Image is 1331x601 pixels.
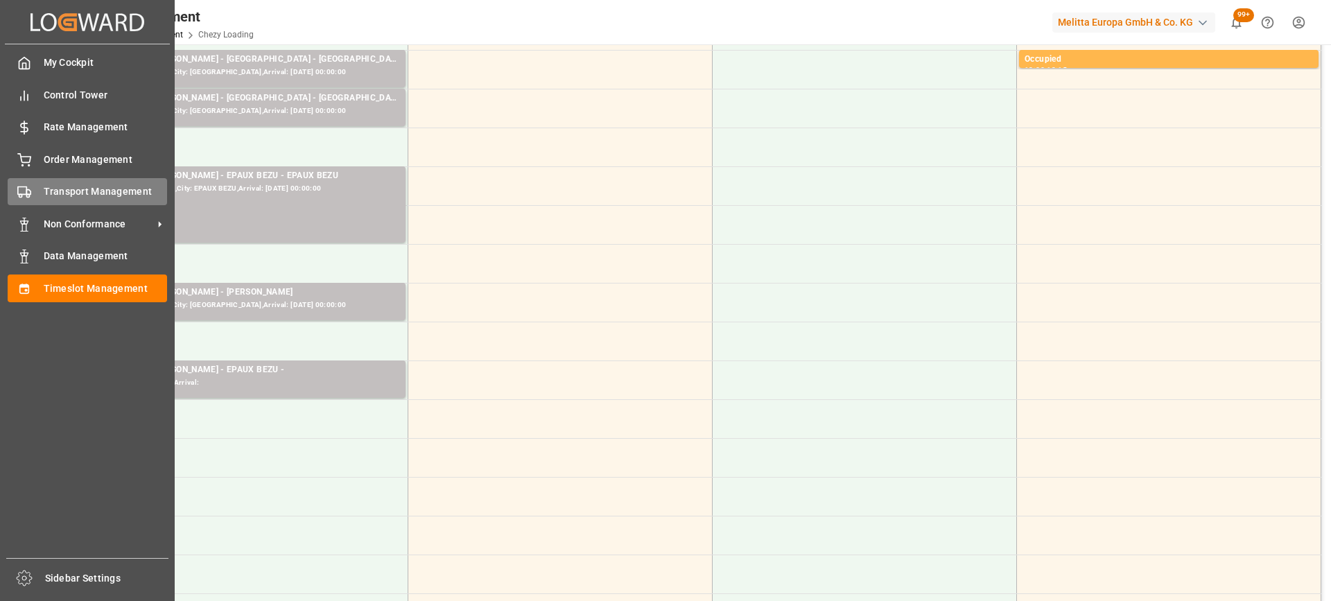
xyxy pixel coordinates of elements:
[44,184,168,199] span: Transport Management
[112,363,400,377] div: Transport [PERSON_NAME] - EPAUX BEZU -
[8,81,167,108] a: Control Tower
[44,153,168,167] span: Order Management
[1045,67,1047,73] div: -
[1025,53,1313,67] div: Occupied
[1252,7,1283,38] button: Help Center
[112,105,400,117] div: Pallets: 3,TU: 377,City: [GEOGRAPHIC_DATA],Arrival: [DATE] 00:00:00
[8,243,167,270] a: Data Management
[112,53,400,67] div: Transport [PERSON_NAME] - [GEOGRAPHIC_DATA] - [GEOGRAPHIC_DATA]
[112,286,400,299] div: Transport [PERSON_NAME] - [PERSON_NAME]
[8,275,167,302] a: Timeslot Management
[1221,7,1252,38] button: show 101 new notifications
[44,88,168,103] span: Control Tower
[8,49,167,76] a: My Cockpit
[1052,12,1215,33] div: Melitta Europa GmbH & Co. KG
[112,92,400,105] div: Transport [PERSON_NAME] - [GEOGRAPHIC_DATA] - [GEOGRAPHIC_DATA]
[44,217,153,232] span: Non Conformance
[1233,8,1254,22] span: 99+
[112,377,400,389] div: Pallets: ,TU: ,City: ,Arrival:
[112,67,400,78] div: Pallets: 8,TU: 239,City: [GEOGRAPHIC_DATA],Arrival: [DATE] 00:00:00
[44,249,168,263] span: Data Management
[8,146,167,173] a: Order Management
[112,169,400,183] div: Transport [PERSON_NAME] - EPAUX BEZU - EPAUX BEZU
[8,114,167,141] a: Rate Management
[45,571,169,586] span: Sidebar Settings
[1047,67,1067,73] div: 13:15
[1052,9,1221,35] button: Melitta Europa GmbH & Co. KG
[112,299,400,311] div: Pallets: 2,TU: 246,City: [GEOGRAPHIC_DATA],Arrival: [DATE] 00:00:00
[44,281,168,296] span: Timeslot Management
[112,183,400,195] div: Pallets: 24,TU: 576,City: EPAUX BEZU,Arrival: [DATE] 00:00:00
[1025,67,1045,73] div: 13:00
[44,55,168,70] span: My Cockpit
[8,178,167,205] a: Transport Management
[44,120,168,134] span: Rate Management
